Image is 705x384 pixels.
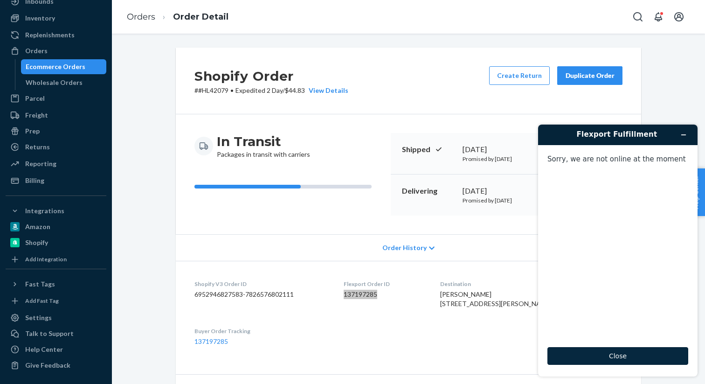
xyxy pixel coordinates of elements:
button: Fast Tags [6,277,106,292]
button: Open account menu [670,7,688,26]
dt: Destination [440,280,622,288]
ol: breadcrumbs [119,3,236,31]
div: Orders [25,46,48,56]
a: Ecommerce Orders [21,59,107,74]
div: Amazon [25,222,50,231]
a: Add Integration [6,254,106,265]
button: Give Feedback [6,358,106,373]
a: Inventory [6,11,106,26]
div: Returns [25,142,50,152]
a: Freight [6,108,106,123]
a: Add Fast Tag [6,295,106,307]
p: Delivering [402,186,455,196]
div: Shopify [25,238,48,247]
dd: 6952946827583-7826576802111 [194,290,329,299]
h2: Shopify Order [194,66,348,86]
div: Integrations [25,206,64,216]
div: Wholesale Orders [26,78,83,87]
span: Support [20,7,53,15]
span: • [230,86,234,94]
button: Open Search Box [629,7,647,26]
div: Parcel [25,94,45,103]
iframe: Find more information here [531,117,705,384]
a: Shopify [6,235,106,250]
a: Prep [6,124,106,139]
div: Freight [25,111,48,120]
dt: Shopify V3 Order ID [194,280,329,288]
a: Settings [6,310,106,325]
div: Talk to Support [25,329,74,338]
a: Billing [6,173,106,188]
button: Talk to Support [6,326,106,341]
a: Orders [6,43,106,58]
a: 137197285 [194,337,228,345]
div: Packages in transit with carriers [217,133,310,159]
a: Parcel [6,91,106,106]
a: Amazon [6,219,106,234]
div: Reporting [25,159,56,168]
div: [DATE] [463,186,551,196]
span: Expedited 2 Day [235,86,283,94]
h3: In Transit [217,133,310,150]
div: Prep [25,126,40,136]
span: Order History [382,243,427,252]
dt: Flexport Order ID [344,280,425,288]
p: # #HL42079 / $44.83 [194,86,348,95]
div: Give Feedback [25,361,70,370]
button: View Details [305,86,348,95]
button: Create Return [489,66,550,85]
div: Duplicate Order [565,71,615,80]
span: [PERSON_NAME] [STREET_ADDRESS][PERSON_NAME][US_STATE] [440,290,587,307]
div: Help Center [25,345,63,354]
p: Promised by [DATE] [463,155,551,163]
a: Help Center [6,342,106,357]
button: Duplicate Order [557,66,622,85]
div: Billing [25,176,44,185]
button: Open notifications [649,7,668,26]
div: [DATE] [463,144,551,155]
p: Promised by [DATE] [463,196,551,204]
button: Integrations [6,203,106,218]
dt: Buyer Order Tracking [194,327,329,335]
div: Inventory [25,14,55,23]
div: Add Fast Tag [25,297,59,305]
div: Add Integration [25,255,67,263]
div: Settings [25,313,52,322]
a: Replenishments [6,28,106,42]
a: Returns [6,140,106,154]
a: Orders [127,12,155,22]
div: Fast Tags [25,279,55,289]
p: Shipped [402,144,455,155]
a: Order Detail [173,12,228,22]
dd: 137197285 [344,290,425,299]
div: Replenishments [25,30,75,40]
a: Wholesale Orders [21,75,107,90]
a: Reporting [6,156,106,171]
div: Ecommerce Orders [26,62,85,71]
